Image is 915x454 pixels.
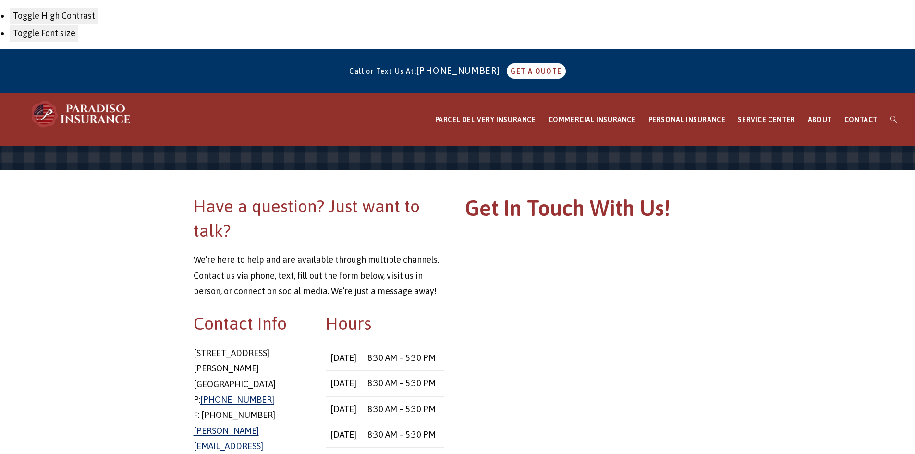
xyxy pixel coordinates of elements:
a: [PHONE_NUMBER] [200,394,274,405]
td: [DATE] [326,396,362,422]
a: COMMERCIAL INSURANCE [542,93,642,147]
h2: Have a question? Just want to talk? [194,194,444,243]
span: ABOUT [808,116,832,123]
span: Toggle Font size [13,28,75,38]
img: Paradiso Insurance [29,100,134,129]
span: COMMERCIAL INSURANCE [549,116,636,123]
button: Toggle Font size [10,25,79,42]
span: Call or Text Us At: [349,67,416,75]
a: ABOUT [802,93,838,147]
a: GET A QUOTE [507,63,565,79]
span: CONTACT [844,116,878,123]
a: CONTACT [838,93,884,147]
time: 8:30 AM – 5:30 PM [367,404,436,414]
td: [DATE] [326,422,362,447]
time: 8:30 AM – 5:30 PM [367,378,436,388]
span: Toggle High Contrast [13,11,95,21]
span: SERVICE CENTER [738,116,795,123]
h2: Hours [326,311,444,335]
h2: Contact Info [194,311,312,335]
p: We’re here to help and are available through multiple channels. Contact us via phone, text, fill ... [194,252,444,299]
td: [DATE] [326,371,362,396]
span: PARCEL DELIVERY INSURANCE [435,116,536,123]
button: Toggle High Contrast [10,7,98,25]
a: SERVICE CENTER [732,93,801,147]
a: PARCEL DELIVERY INSURANCE [429,93,542,147]
h1: Get In Touch With Us! [465,194,716,227]
a: [PHONE_NUMBER] [416,65,505,75]
a: PERSONAL INSURANCE [642,93,732,147]
span: PERSONAL INSURANCE [648,116,726,123]
time: 8:30 AM – 5:30 PM [367,353,436,363]
time: 8:30 AM – 5:30 PM [367,429,436,440]
td: [DATE] [326,345,362,371]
